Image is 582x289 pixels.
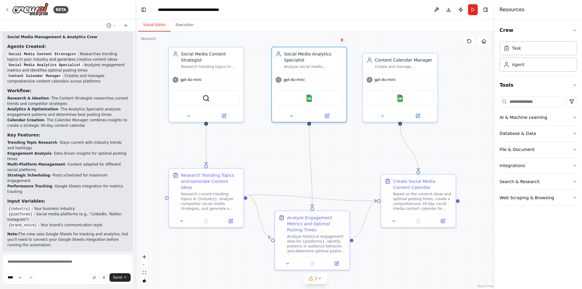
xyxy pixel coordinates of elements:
[7,199,45,203] strong: Input Variables:
[310,112,344,119] button: Open in side panel
[113,275,122,280] span: Send
[7,222,128,228] li: - Your brand's communication style
[353,198,377,240] g: Edge from 726b5eb9-2dc1-440c-ac55-2f2acf28cc7a to 201f3ff0-1312-4d52-81c1-3e0cd0c6f272
[397,126,421,171] g: Edge from f8a046a0-f8a7-4b93-946d-fa3e292e8b0a to 201f3ff0-1312-4d52-81c1-3e0cd0c6f272
[500,130,536,136] div: Database & Data
[121,22,131,29] button: Start a new chat
[7,73,62,79] code: Content Calendar Manager
[203,126,209,165] g: Edge from 1efb657a-9119-4448-913f-475496afbc4f to 3734cc64-a222-47ad-a857-6d705b6ba62a
[299,260,325,267] button: No output available
[274,210,350,270] div: Analyze Engagement Metrics and Optimal Posting TimesAnalyze historical engagement data for {platf...
[193,217,219,225] button: No output available
[500,142,577,157] button: File & Document
[12,3,48,16] img: Logo
[477,284,494,288] a: React Flow attribution
[375,64,434,69] div: Create and manage comprehensive social media content calendars, schedule posts for optimal engage...
[140,253,148,261] button: zoom in
[287,215,346,233] div: Analyze Engagement Metrics and Optimal Posting Times
[304,273,327,284] button: 2
[202,95,210,102] img: SerperDevTool
[500,109,577,125] button: AI & Machine Learning
[100,273,108,282] button: Click to speak your automation idea
[7,212,34,217] code: {platforms}
[7,183,128,194] li: - Google Sheets integration for metrics tracking
[7,62,82,68] code: Social Media Analytics Specialist
[500,77,577,94] button: Tools
[104,22,119,29] button: Switch to previous chat
[284,51,343,63] div: Social Media Analytics Specialist
[7,96,49,100] strong: Research & Ideation
[7,88,31,93] strong: Workflow:
[481,5,490,14] button: Hide right sidebar
[7,62,128,73] li: - Analyzes engagement metrics and identifies optimal posting times
[500,174,577,190] button: Search & Research
[7,118,44,122] strong: Calendar Creation
[500,195,554,201] div: Web Scraping & Browsing
[283,77,305,82] span: gpt-4o-mini
[512,62,524,68] div: Agent
[109,273,131,282] button: Send
[7,35,97,39] strong: Social Media Management & Analytics Crew
[7,162,128,173] li: - Content adapted for different social platforms
[271,47,347,123] div: Social Media Analytics SpecialistAnalyze social media engagement metrics, identify optimal postin...
[362,53,438,123] div: Content Calendar ManagerCreate and manage comprehensive social media content calendars, schedule ...
[7,206,128,211] li: - Your business industry
[7,133,40,137] strong: Key Features:
[7,106,128,117] li: - The Analytics Specialist analyzes engagement patterns and determines best posting times
[7,173,128,183] li: - Posts scheduled for maximum engagement
[393,178,452,190] div: Create Social Media Content Calendar
[7,44,46,49] strong: Agents Created:
[140,253,148,284] div: React Flow controls
[140,261,148,269] button: zoom out
[7,232,18,236] strong: Note:
[7,140,57,145] strong: Trending Topic Research
[7,52,77,57] code: Social Media Content Strategist
[7,211,128,222] li: - Social media platforms (e.g., "LinkedIn, Twitter, Instagram")
[168,168,244,228] div: Research Trending Topics and Generate Content IdeasResearch current trending topics in {industry}...
[393,192,452,211] div: Based on the content ideas and optimal posting times, create a comprehensive 30-day social media ...
[7,231,128,248] p: The crew uses Google Sheets for tracking and analytics, but you'll need to connect your Google Sh...
[7,173,50,177] strong: Strategic Scheduling
[7,107,58,111] strong: Analytics & Optimization
[180,77,202,82] span: gpt-4o-mini
[140,269,148,277] button: fit view
[374,77,396,82] span: gpt-4o-mini
[141,36,156,41] div: Version 1
[7,223,38,228] code: {brand_voice}
[500,94,577,211] div: Tools
[53,6,69,13] div: BETA
[306,126,315,207] g: Edge from 1143adb7-8b18-43a7-8805-6ce18f9db4cf to 726b5eb9-2dc1-440c-ac55-2f2acf28cc7a
[406,217,431,225] button: No output available
[306,95,313,102] img: Google Sheets
[181,51,240,63] div: Social Media Content Strategist
[338,36,346,44] button: Delete node
[139,5,148,14] button: Hide left sidebar
[500,126,577,141] button: Database & Data
[7,117,128,128] li: - The Calendar Manager combines insights to create a strategic 30-day content calendar
[7,151,52,156] strong: Engagement Analysis
[7,51,128,62] li: - Researches trending topics in your industry and generates creative content ideas
[171,19,198,32] button: Execution
[7,151,128,162] li: - Data-driven insights for optimal posting times
[7,73,128,84] li: - Creates and manages comprehensive content calendars across platforms
[7,140,128,151] li: - Stays current with industry trends and hashtags
[7,162,65,166] strong: Multi-Platform Management
[7,96,128,106] li: - The Content Strategist researches current trends and competitor strategies
[247,192,377,204] g: Edge from 3734cc64-a222-47ad-a857-6d705b6ba62a to 201f3ff0-1312-4d52-81c1-3e0cd0c6f272
[140,277,148,284] button: toggle interactivity
[500,39,577,76] div: Crew
[500,179,540,185] div: Search & Research
[500,163,525,169] div: Integrations
[396,95,404,102] img: Google Sheets
[138,19,171,32] button: Visual Editor
[500,6,524,13] h4: Resources
[500,22,577,39] button: Crew
[287,234,346,254] div: Analyze historical engagement data for {platforms}, identify patterns in audience behavior, and d...
[158,7,226,13] nav: breadcrumb
[401,112,435,119] button: Open in side panel
[500,146,535,153] div: File & Document
[380,174,456,228] div: Create Social Media Content CalendarBased on the content ideas and optimal posting times, create ...
[220,217,241,225] button: Open in side panel
[500,114,547,120] div: AI & Machine Learning
[326,260,347,267] button: Open in side panel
